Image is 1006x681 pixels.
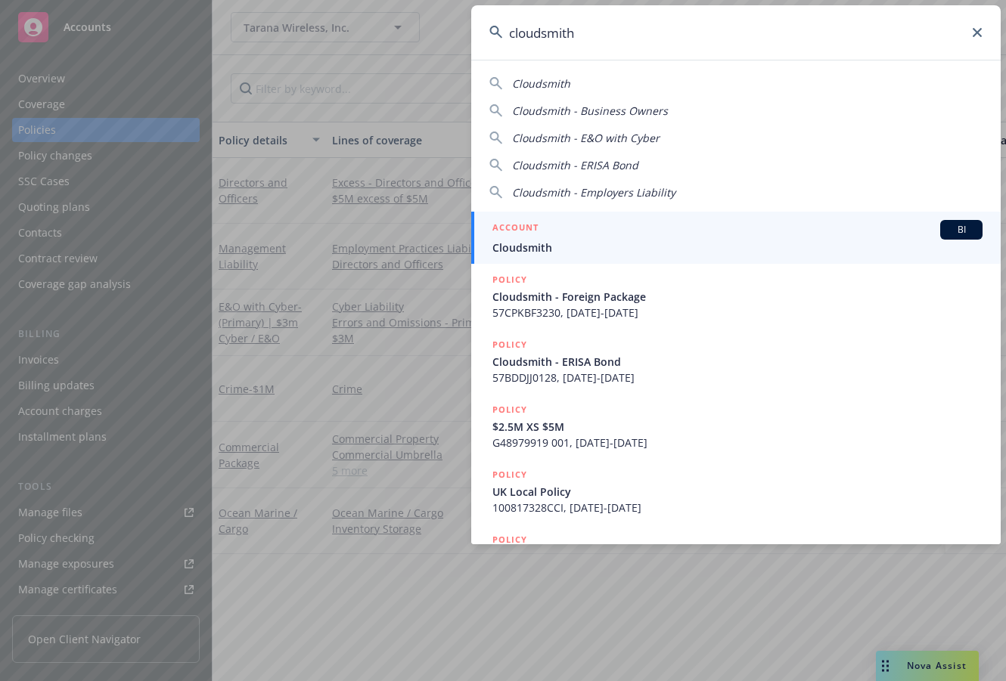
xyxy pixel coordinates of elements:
a: POLICYCloudsmith - ERISA Bond57BDDJJ0128, [DATE]-[DATE] [471,329,1001,394]
h5: POLICY [492,532,527,547]
a: ACCOUNTBICloudsmith [471,212,1001,264]
h5: POLICY [492,467,527,482]
span: Cloudsmith - E&O with Cyber [512,131,660,145]
h5: POLICY [492,272,527,287]
input: Search... [471,5,1001,60]
a: POLICY$2.5M XS $5MG48979919 001, [DATE]-[DATE] [471,394,1001,459]
span: Cloudsmith - ERISA Bond [512,158,638,172]
span: $2.5M XS $5M [492,419,983,435]
span: Cloudsmith [492,240,983,255]
span: G48979919 001, [DATE]-[DATE] [492,435,983,450]
span: 57BDDJJ0128, [DATE]-[DATE] [492,370,983,385]
h5: POLICY [492,402,527,417]
span: UK Local Policy [492,484,983,500]
span: BI [946,223,977,237]
span: Cloudsmith - Business Owners [512,104,668,118]
h5: ACCOUNT [492,220,539,238]
span: Cloudsmith - ERISA Bond [492,354,983,370]
h5: POLICY [492,337,527,352]
span: Cloudsmith - Employers Liability [512,185,675,200]
span: 57CPKBF3230, [DATE]-[DATE] [492,305,983,320]
span: Cloudsmith [512,76,570,91]
span: 100817328CCI, [DATE]-[DATE] [492,500,983,515]
a: POLICYCloudsmith - Foreign Package57CPKBF3230, [DATE]-[DATE] [471,264,1001,329]
a: POLICYUK Local Policy100817328CCI, [DATE]-[DATE] [471,459,1001,524]
a: POLICY [471,524,1001,589]
span: Cloudsmith - Foreign Package [492,289,983,305]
